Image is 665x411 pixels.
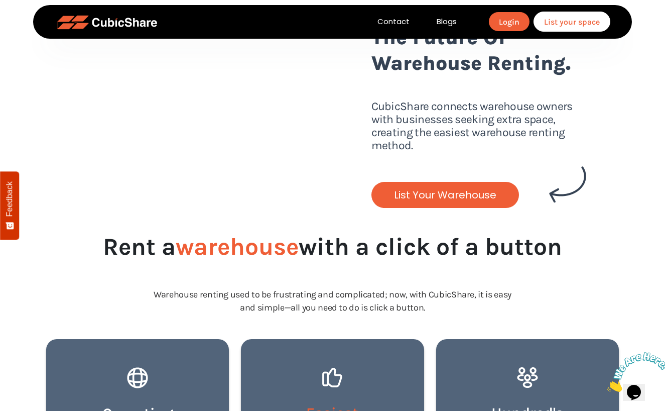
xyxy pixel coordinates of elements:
h2: The Future Of Warehouse Renting. [371,25,587,96]
h2: Rent a with a click of a button [46,231,619,288]
p: CubicShare connects warehouse owners with businesses seeking extra space, creating the easiest wa... [371,100,587,182]
img: people.png [516,366,539,389]
iframe: chat widget [603,348,665,396]
a: List Your Warehouse [371,182,519,208]
img: global.png [126,366,149,389]
p: Warehouse renting used to be frustrating and complicated; now, with CubicShare, it is easy and si... [46,288,619,339]
a: Login [489,12,529,31]
span: warehouse [176,233,299,261]
img: like.png [321,366,344,389]
span: Feedback [5,181,14,217]
a: List your space [534,12,610,32]
a: Contact [364,16,423,28]
a: Blogs [423,16,470,28]
img: Arrow.png [549,166,586,203]
img: Chat attention grabber [4,4,66,44]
